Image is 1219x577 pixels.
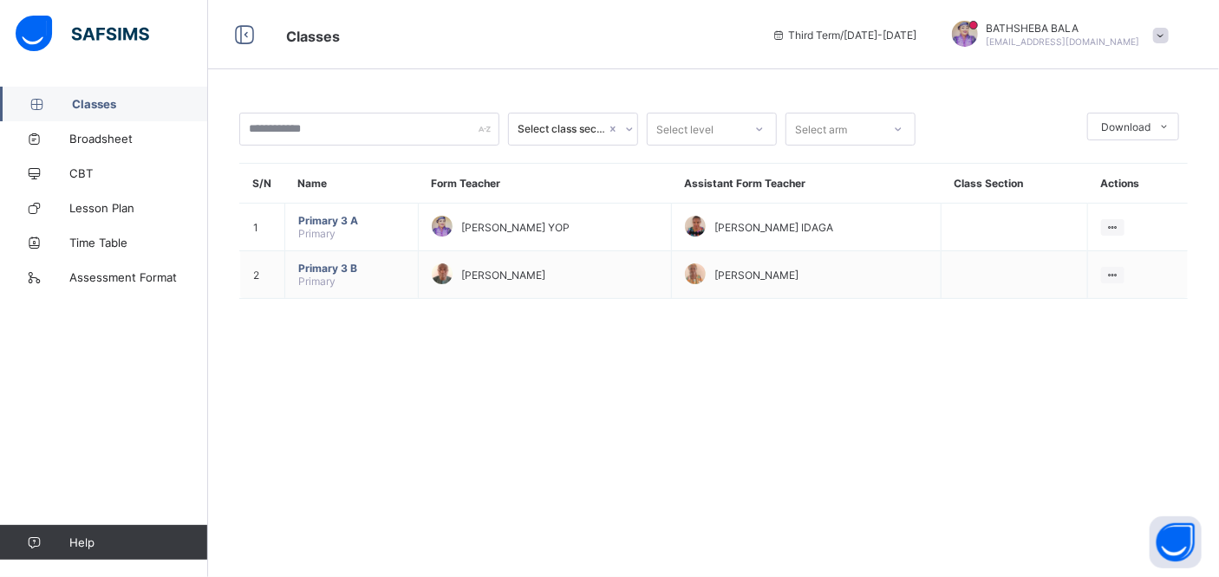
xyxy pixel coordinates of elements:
span: Broadsheet [69,132,208,146]
img: safsims [16,16,149,52]
th: S/N [240,164,285,204]
th: Actions [1088,164,1188,204]
span: Primary 3 A [298,214,405,227]
span: Assessment Format [69,270,208,284]
span: Primary [298,275,336,288]
th: Name [285,164,419,204]
div: Select class section [518,123,606,136]
span: Classes [72,97,208,111]
span: [PERSON_NAME] [461,269,545,282]
th: Form Teacher [418,164,671,204]
span: Download [1101,120,1151,133]
span: session/term information [772,29,917,42]
td: 2 [240,251,285,299]
span: Help [69,535,207,549]
span: [PERSON_NAME] YOP [461,221,570,234]
td: 1 [240,204,285,251]
button: Open asap [1150,516,1202,568]
th: Class Section [941,164,1087,204]
span: Lesson Plan [69,201,208,215]
span: [EMAIL_ADDRESS][DOMAIN_NAME] [987,36,1140,47]
div: Select arm [795,113,847,146]
span: BATHSHEBA BALA [987,22,1140,35]
span: Classes [286,28,340,45]
span: [PERSON_NAME] [714,269,799,282]
th: Assistant Form Teacher [672,164,942,204]
span: CBT [69,166,208,180]
div: Select level [656,113,714,146]
span: Primary [298,227,336,240]
div: BATHSHEBA BALA [935,21,1177,49]
span: [PERSON_NAME] IDAGA [714,221,833,234]
span: Primary 3 B [298,262,405,275]
span: Time Table [69,236,208,250]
